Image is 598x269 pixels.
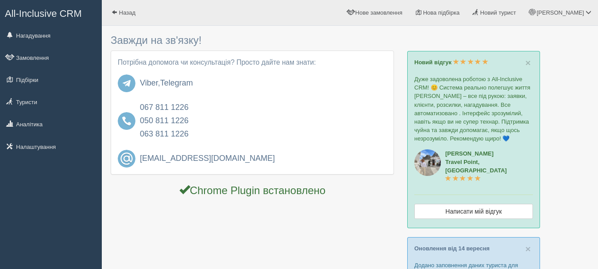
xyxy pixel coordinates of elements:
a: Новий відгук [414,59,488,66]
h4: , [140,79,387,88]
a: All-Inclusive CRM [0,0,101,25]
a: 050 811 1226 [140,116,189,125]
span: × [525,58,531,68]
button: Close [525,58,531,67]
a: Telegram [160,78,193,87]
h3: Завжди на зв'язку! [111,35,394,46]
a: [EMAIL_ADDRESS][DOMAIN_NAME] [140,154,387,163]
a: 067 811 1226 [140,103,189,112]
span: Назад [119,9,135,16]
a: Написати мій відгук [414,204,533,219]
img: phone-1055012.svg [118,112,135,130]
a: Viber [140,78,158,87]
span: [PERSON_NAME] [536,9,584,16]
img: email.svg [118,150,135,168]
span: Новий турист [480,9,516,16]
a: Оновлення від 14 вересня [414,245,490,252]
h3: Chrome Plugin встановлено [111,183,394,196]
p: Дуже задоволена роботою з All-Inclusive CRM! 😊 Система реально полегшує життя [PERSON_NAME] – все... [414,75,533,143]
span: All-Inclusive CRM [5,8,82,19]
a: 063 811 1226 [140,129,189,138]
span: × [525,244,531,254]
span: Нове замовлення [355,9,402,16]
img: telegram.svg [118,74,135,92]
button: Close [525,244,531,253]
p: Потрібна допомога чи консультація? Просто дайте нам знати: [118,58,387,68]
span: Нова підбірка [423,9,460,16]
a: [PERSON_NAME]Travel Point, [GEOGRAPHIC_DATA] [445,150,507,182]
